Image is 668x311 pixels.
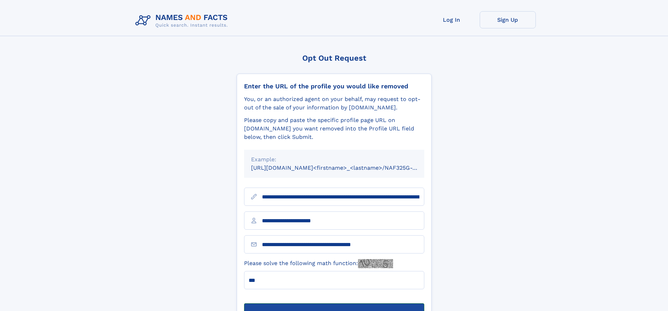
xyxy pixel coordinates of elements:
[237,54,432,62] div: Opt Out Request
[133,11,234,30] img: Logo Names and Facts
[251,155,417,164] div: Example:
[251,164,438,171] small: [URL][DOMAIN_NAME]<firstname>_<lastname>/NAF325G-xxxxxxxx
[424,11,480,28] a: Log In
[244,116,424,141] div: Please copy and paste the specific profile page URL on [DOMAIN_NAME] you want removed into the Pr...
[244,95,424,112] div: You, or an authorized agent on your behalf, may request to opt-out of the sale of your informatio...
[244,259,393,268] label: Please solve the following math function:
[244,82,424,90] div: Enter the URL of the profile you would like removed
[480,11,536,28] a: Sign Up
